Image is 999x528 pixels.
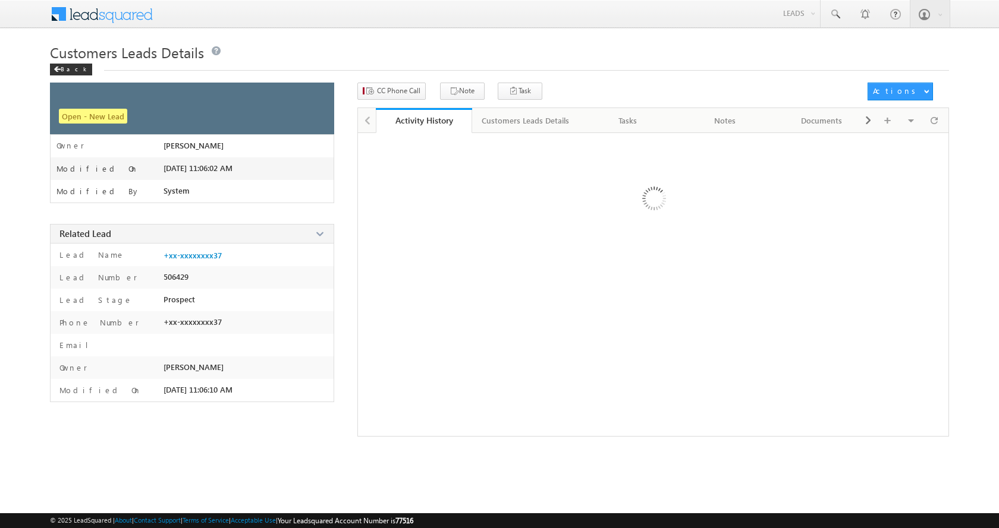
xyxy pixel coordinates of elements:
[686,113,763,128] div: Notes
[164,272,189,282] span: 506429
[59,109,127,124] span: Open - New Lead
[134,516,181,524] a: Contact Support
[592,139,715,262] img: Loading ...
[873,86,920,96] div: Actions
[589,113,666,128] div: Tasks
[472,108,580,133] a: Customers Leads Details
[56,249,125,260] label: Lead Name
[580,108,677,133] a: Tasks
[183,516,229,524] a: Terms of Service
[376,108,473,133] a: Activity History
[357,83,426,100] button: CC Phone Call
[56,164,139,173] label: Modified On
[56,272,137,283] label: Lead Number
[56,141,84,150] label: Owner
[56,340,98,350] label: Email
[56,385,142,396] label: Modified On
[56,317,139,328] label: Phone Number
[56,362,87,373] label: Owner
[164,251,222,260] a: +xx-xxxxxxxx37
[385,115,464,126] div: Activity History
[164,385,233,394] span: [DATE] 11:06:10 AM
[278,516,413,525] span: Your Leadsquared Account Number is
[783,113,860,128] div: Documents
[164,317,222,327] span: +xx-xxxxxxxx37
[164,362,224,372] span: [PERSON_NAME]
[482,113,569,128] div: Customers Leads Details
[440,83,485,100] button: Note
[50,515,413,526] span: © 2025 LeadSquared | | | | |
[164,163,233,173] span: [DATE] 11:06:02 AM
[498,83,542,100] button: Task
[50,43,204,62] span: Customers Leads Details
[868,83,933,100] button: Actions
[56,295,133,305] label: Lead Stage
[677,108,774,133] a: Notes
[164,141,224,150] span: [PERSON_NAME]
[115,516,132,524] a: About
[377,86,420,96] span: CC Phone Call
[231,516,276,524] a: Acceptable Use
[774,108,871,133] a: Documents
[164,186,190,195] span: System
[56,186,140,196] label: Modified By
[59,227,111,239] span: Related Lead
[50,64,92,75] div: Back
[395,516,413,525] span: 77516
[164,295,195,304] span: Prospect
